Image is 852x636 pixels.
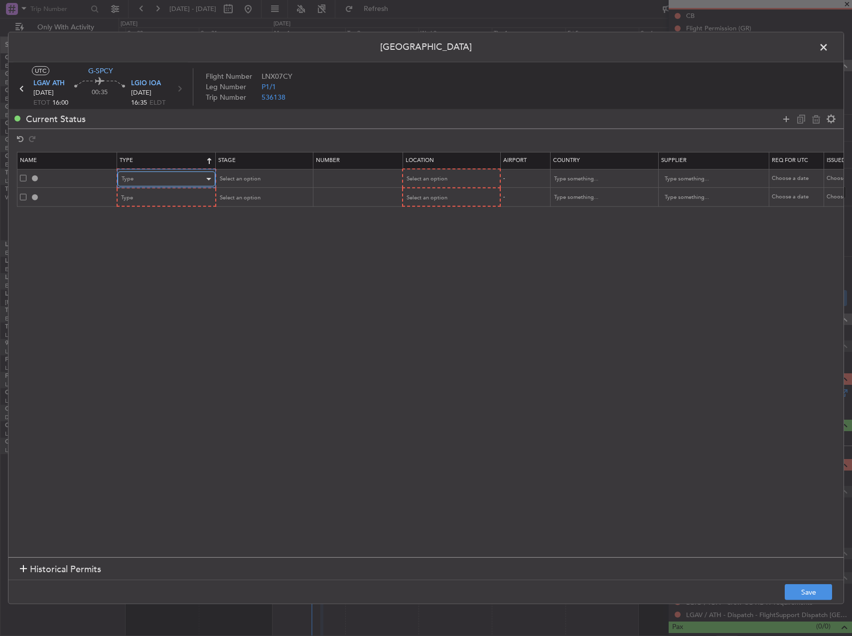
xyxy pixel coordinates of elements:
div: Choose a date [772,193,824,201]
span: Supplier [661,157,687,164]
div: Choose a date [772,174,824,183]
span: Req For Utc [772,157,808,164]
input: Type something... [665,190,754,205]
input: Type something... [665,171,754,186]
header: [GEOGRAPHIC_DATA] [8,32,844,62]
button: Save [785,584,832,600]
